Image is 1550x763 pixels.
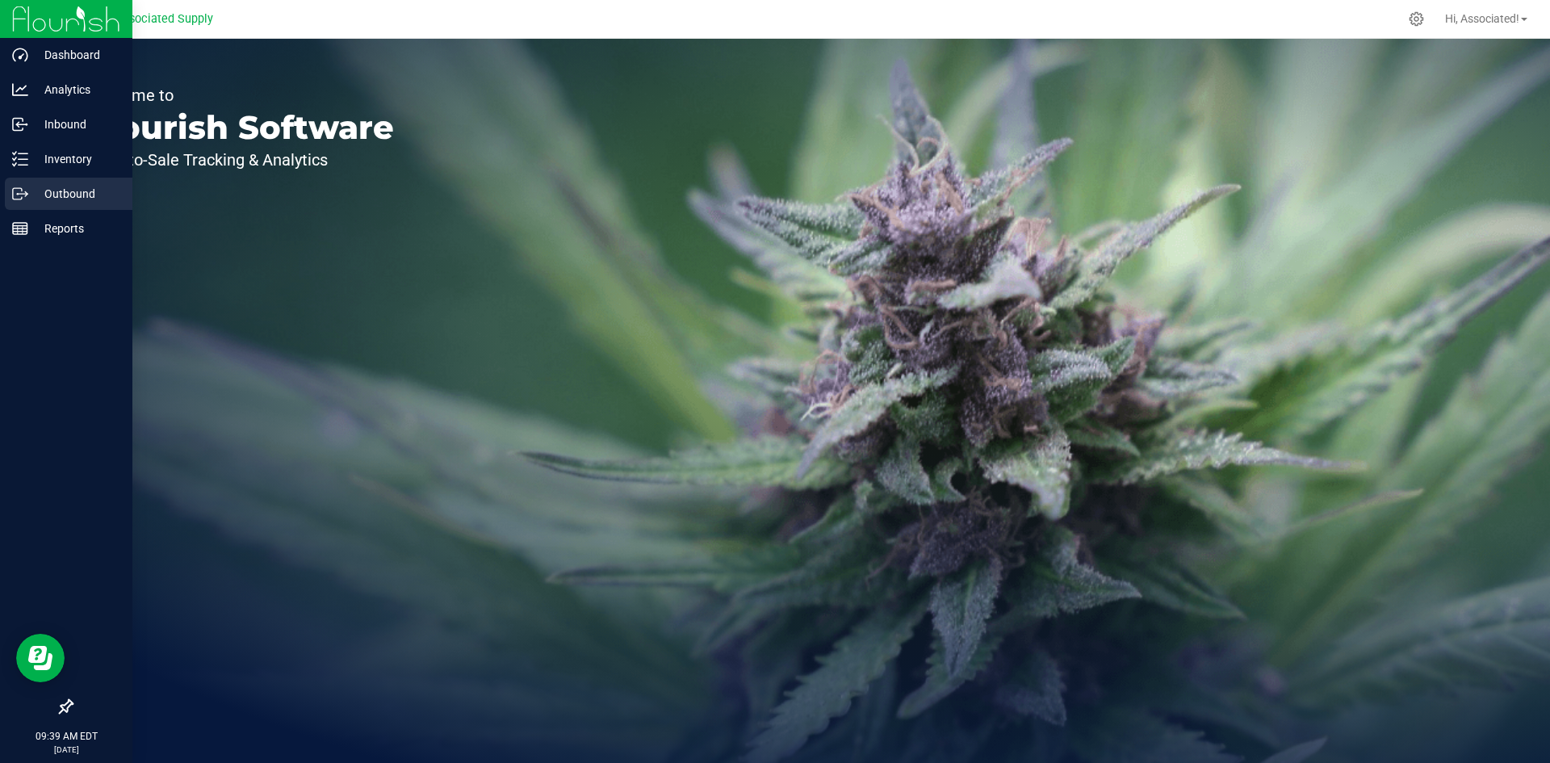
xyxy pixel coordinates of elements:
[116,12,213,26] span: Associated Supply
[87,111,394,144] p: Flourish Software
[7,744,125,756] p: [DATE]
[28,184,125,203] p: Outbound
[28,80,125,99] p: Analytics
[28,219,125,238] p: Reports
[12,220,28,237] inline-svg: Reports
[16,634,65,682] iframe: Resource center
[28,45,125,65] p: Dashboard
[28,149,125,169] p: Inventory
[12,47,28,63] inline-svg: Dashboard
[87,87,394,103] p: Welcome to
[12,186,28,202] inline-svg: Outbound
[7,729,125,744] p: 09:39 AM EDT
[28,115,125,134] p: Inbound
[12,82,28,98] inline-svg: Analytics
[12,151,28,167] inline-svg: Inventory
[1406,11,1426,27] div: Manage settings
[87,152,394,168] p: Seed-to-Sale Tracking & Analytics
[1445,12,1519,25] span: Hi, Associated!
[12,116,28,132] inline-svg: Inbound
